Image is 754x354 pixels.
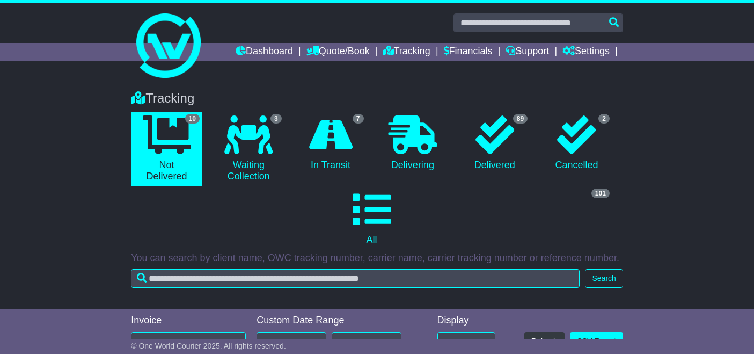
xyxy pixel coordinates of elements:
p: You can search by client name, OWC tracking number, carrier name, carrier tracking number or refe... [131,252,623,264]
span: 2 [598,114,610,124]
a: Tracking [383,43,430,61]
a: 7 In Transit [295,112,367,175]
a: Settings [562,43,610,61]
a: Quote/Book [306,43,370,61]
span: 101 [591,189,610,198]
div: Invoice [131,315,246,327]
a: 3 Waiting Collection [213,112,284,186]
a: Dashboard [236,43,293,61]
div: Custom Date Range [257,315,413,327]
span: 3 [270,114,282,124]
span: 7 [353,114,364,124]
div: Display [437,315,495,327]
a: 2 Cancelled [541,112,612,175]
a: CSV Export [570,332,623,351]
span: © One World Courier 2025. All rights reserved. [131,342,286,350]
a: Financials [444,43,493,61]
a: 89 Delivered [459,112,530,175]
button: Search [585,269,623,288]
a: 101 All [131,186,612,250]
a: 10 Not Delivered [131,112,202,186]
div: Tracking [126,91,628,106]
button: Refresh [524,332,565,351]
span: 89 [513,114,528,124]
span: 10 [185,114,200,124]
a: Support [506,43,549,61]
a: Delivering [377,112,449,175]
